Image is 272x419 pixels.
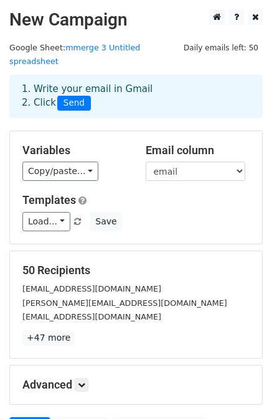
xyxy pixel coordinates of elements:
[22,212,70,231] a: Load...
[179,41,263,55] span: Daily emails left: 50
[22,378,250,392] h5: Advanced
[22,284,161,293] small: [EMAIL_ADDRESS][DOMAIN_NAME]
[9,9,263,30] h2: New Campaign
[22,144,127,157] h5: Variables
[22,298,227,308] small: [PERSON_NAME][EMAIL_ADDRESS][DOMAIN_NAME]
[9,43,140,67] small: Google Sheet:
[22,162,98,181] a: Copy/paste...
[90,212,122,231] button: Save
[210,359,272,419] iframe: Chat Widget
[12,82,260,111] div: 1. Write your email in Gmail 2. Click
[22,193,76,206] a: Templates
[22,264,250,277] h5: 50 Recipients
[22,312,161,321] small: [EMAIL_ADDRESS][DOMAIN_NAME]
[57,96,91,111] span: Send
[22,330,75,346] a: +47 more
[179,43,263,52] a: Daily emails left: 50
[146,144,250,157] h5: Email column
[9,43,140,67] a: mmerge 3 Untitled spreadsheet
